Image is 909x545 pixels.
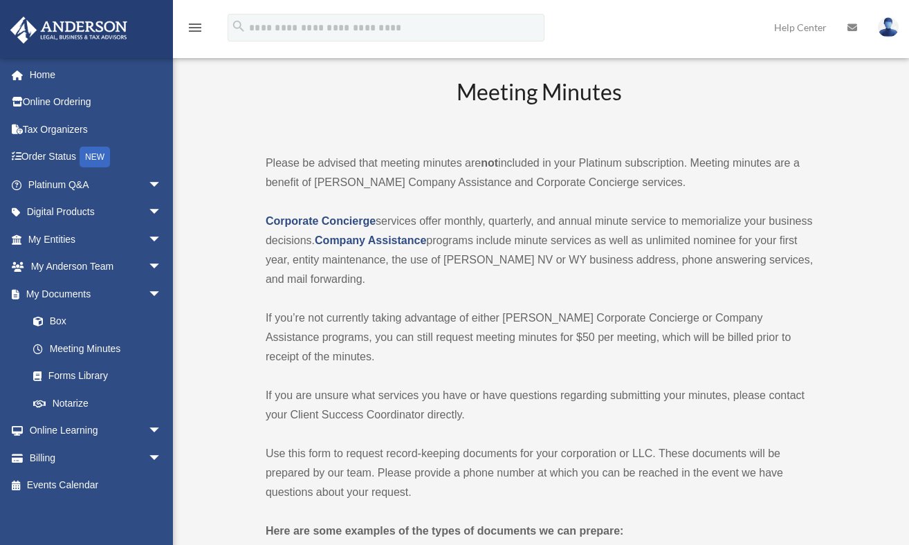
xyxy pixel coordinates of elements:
[19,389,183,417] a: Notarize
[10,444,183,472] a: Billingarrow_drop_down
[10,472,183,499] a: Events Calendar
[19,308,183,335] a: Box
[10,417,183,445] a: Online Learningarrow_drop_down
[19,335,176,362] a: Meeting Minutes
[266,444,813,502] p: Use this form to request record-keeping documents for your corporation or LLC. These documents wi...
[6,17,131,44] img: Anderson Advisors Platinum Portal
[315,234,426,246] a: Company Assistance
[266,525,624,537] strong: Here are some examples of the types of documents we can prepare:
[266,77,813,134] h2: Meeting Minutes
[148,198,176,227] span: arrow_drop_down
[10,225,183,253] a: My Entitiesarrow_drop_down
[266,154,813,192] p: Please be advised that meeting minutes are included in your Platinum subscription. Meeting minute...
[266,212,813,289] p: services offer monthly, quarterly, and annual minute service to memorialize your business decisio...
[231,19,246,34] i: search
[187,24,203,36] a: menu
[878,17,899,37] img: User Pic
[148,225,176,254] span: arrow_drop_down
[266,308,813,367] p: If you’re not currently taking advantage of either [PERSON_NAME] Corporate Concierge or Company A...
[10,171,183,198] a: Platinum Q&Aarrow_drop_down
[10,280,183,308] a: My Documentsarrow_drop_down
[187,19,203,36] i: menu
[481,157,498,169] strong: not
[148,417,176,445] span: arrow_drop_down
[10,89,183,116] a: Online Ordering
[148,444,176,472] span: arrow_drop_down
[10,61,183,89] a: Home
[148,171,176,199] span: arrow_drop_down
[266,215,376,227] a: Corporate Concierge
[148,280,176,308] span: arrow_drop_down
[266,386,813,425] p: If you are unsure what services you have or have questions regarding submitting your minutes, ple...
[19,362,183,390] a: Forms Library
[10,198,183,226] a: Digital Productsarrow_drop_down
[148,253,176,281] span: arrow_drop_down
[10,116,183,143] a: Tax Organizers
[80,147,110,167] div: NEW
[10,253,183,281] a: My Anderson Teamarrow_drop_down
[10,143,183,172] a: Order StatusNEW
